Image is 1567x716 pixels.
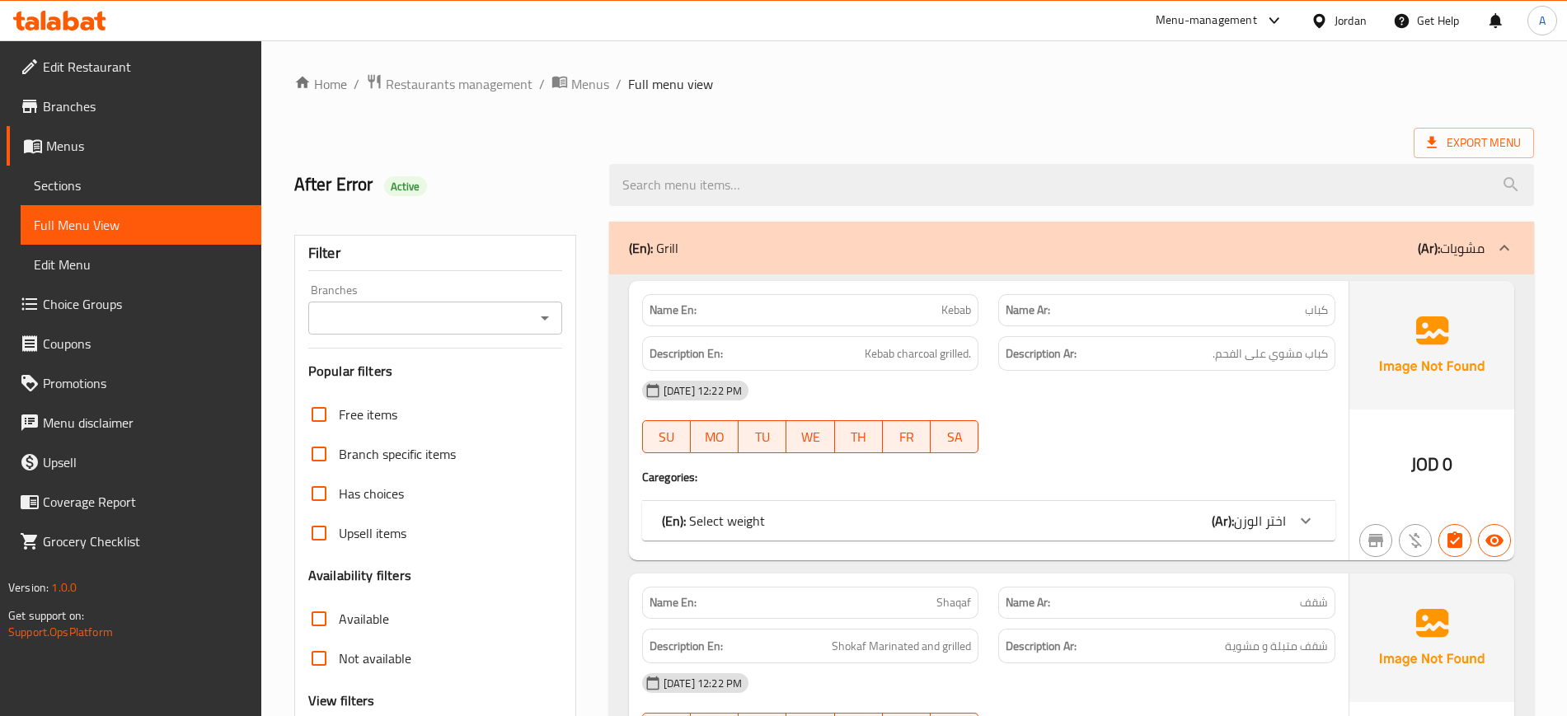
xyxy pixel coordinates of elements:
span: Shokaf Marinated and grilled [832,636,971,657]
img: Ae5nvW7+0k+MAAAAAElFTkSuQmCC [1349,281,1514,409]
span: SA [937,425,972,449]
strong: Description Ar: [1006,636,1077,657]
span: Shaqaf [936,594,971,611]
span: شقف متبلة و مشوية [1225,636,1328,657]
span: شقف [1300,594,1328,611]
span: اختر الوزن [1234,508,1286,533]
a: Restaurants management [366,73,532,95]
a: Full Menu View [21,205,261,245]
span: Export Menu [1414,128,1534,158]
span: Menus [46,136,248,156]
span: Upsell [43,452,248,472]
h4: Caregories: [642,469,1335,485]
a: Home [294,74,347,94]
span: Grocery Checklist [43,531,248,551]
span: Restaurants management [386,74,532,94]
span: Kebab charcoal grilled. [865,344,971,364]
div: Active [384,176,427,196]
strong: Description En: [650,344,723,364]
a: Menus [7,126,261,166]
p: Select weight [662,511,765,531]
h3: Popular filters [308,362,562,381]
span: Kebab [941,302,971,319]
span: WE [793,425,828,449]
a: Coupons [7,324,261,363]
button: SA [931,420,978,453]
b: (Ar): [1212,508,1234,533]
button: Purchased item [1399,524,1432,557]
span: كباب [1305,302,1328,319]
button: SU [642,420,691,453]
span: 1.0.0 [51,577,77,598]
span: Export Menu [1427,133,1521,153]
span: [DATE] 12:22 PM [657,383,748,399]
a: Branches [7,87,261,126]
div: Filter [308,236,562,271]
span: Get support on: [8,605,84,626]
div: Jordan [1335,12,1367,30]
img: Ae5nvW7+0k+MAAAAAElFTkSuQmCC [1349,573,1514,702]
span: Active [384,179,427,194]
span: Version: [8,577,49,598]
span: Coverage Report [43,492,248,512]
span: TH [842,425,876,449]
span: Available [339,609,389,629]
li: / [354,74,359,94]
span: Sections [34,175,248,195]
span: Menus [571,74,609,94]
span: Menu disclaimer [43,413,248,433]
span: MO [697,425,732,449]
span: Full Menu View [34,215,248,235]
button: Open [533,307,556,330]
span: Not available [339,648,411,668]
strong: Name En: [650,594,697,611]
strong: Description En: [650,636,723,657]
span: TU [745,425,780,449]
button: MO [691,420,739,453]
li: / [539,74,545,94]
span: FR [889,425,924,449]
span: Branch specific items [339,444,456,464]
button: Not branch specific item [1359,524,1392,557]
a: Choice Groups [7,284,261,324]
div: (En): Select weight(Ar):اختر الوزن [642,501,1335,541]
strong: Name En: [650,302,697,319]
p: Grill [629,238,678,258]
b: (En): [629,236,653,260]
span: [DATE] 12:22 PM [657,676,748,691]
div: Menu-management [1156,11,1257,30]
span: Has choices [339,484,404,503]
h2: After Error [294,172,589,197]
h3: Availability filters [308,566,411,585]
button: FR [883,420,931,453]
span: A [1539,12,1546,30]
a: Edit Menu [21,245,261,284]
strong: Name Ar: [1006,302,1050,319]
span: كباب مشوي على الفحم. [1213,344,1328,364]
a: Promotions [7,363,261,403]
p: مشويات [1418,238,1485,258]
strong: Name Ar: [1006,594,1050,611]
button: Available [1478,524,1511,557]
span: Promotions [43,373,248,393]
button: TH [835,420,883,453]
a: Edit Restaurant [7,47,261,87]
a: Grocery Checklist [7,522,261,561]
span: 0 [1443,448,1452,480]
a: Menus [551,73,609,95]
span: Choice Groups [43,294,248,314]
span: JOD [1411,448,1439,480]
b: (En): [662,508,686,533]
span: Branches [43,96,248,116]
li: / [616,74,622,94]
span: Full menu view [628,74,713,94]
h3: View filters [308,691,375,710]
input: search [609,164,1534,206]
div: (En): Grill(Ar):مشويات [609,222,1534,274]
a: Upsell [7,442,261,482]
span: Edit Restaurant [43,57,248,77]
span: Edit Menu [34,255,248,274]
button: WE [786,420,834,453]
span: SU [650,425,684,449]
a: Sections [21,166,261,205]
